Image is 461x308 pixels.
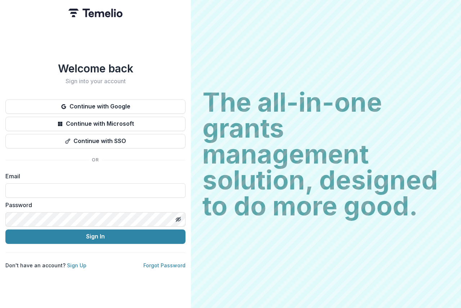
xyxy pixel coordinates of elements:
[5,117,185,131] button: Continue with Microsoft
[68,9,122,17] img: Temelio
[143,262,185,268] a: Forgot Password
[5,229,185,244] button: Sign In
[5,62,185,75] h1: Welcome back
[5,172,181,180] label: Email
[67,262,86,268] a: Sign Up
[5,262,86,269] p: Don't have an account?
[5,201,181,209] label: Password
[5,134,185,148] button: Continue with SSO
[5,99,185,114] button: Continue with Google
[173,214,184,225] button: Toggle password visibility
[5,78,185,85] h2: Sign into your account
